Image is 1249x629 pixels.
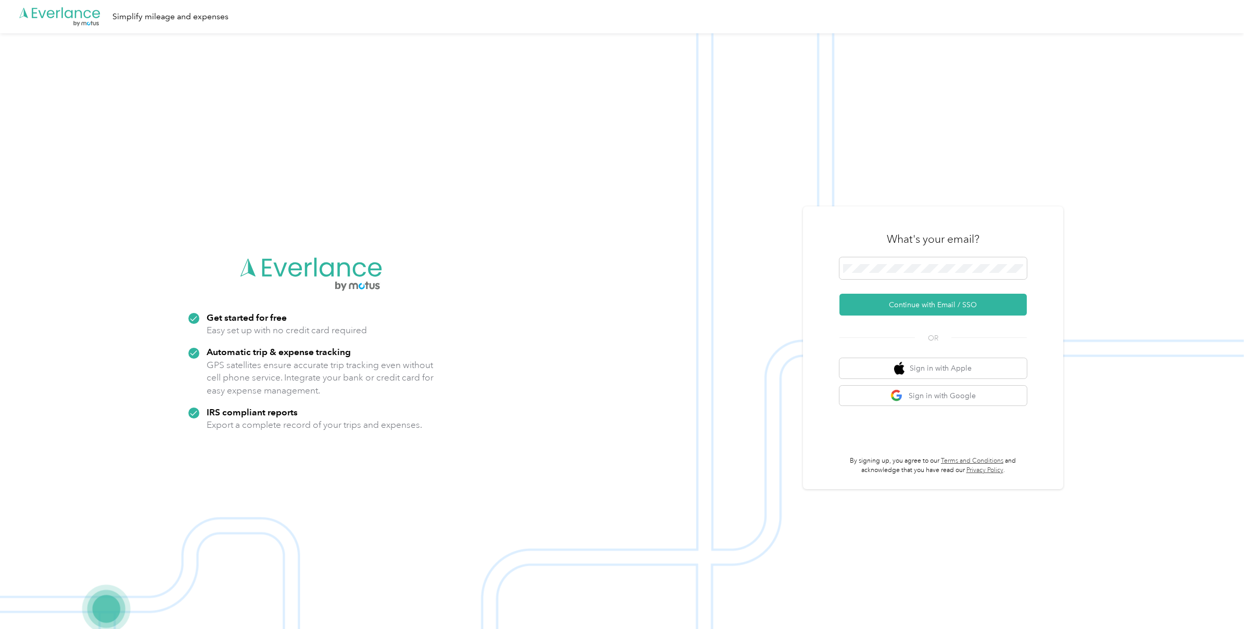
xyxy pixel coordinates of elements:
a: Terms and Conditions [941,457,1003,465]
p: By signing up, you agree to our and acknowledge that you have read our . [839,456,1027,475]
span: OR [915,333,951,344]
img: google logo [890,389,903,402]
div: Simplify mileage and expenses [112,10,228,23]
strong: Automatic trip & expense tracking [207,346,351,357]
button: apple logoSign in with Apple [839,358,1027,378]
button: Continue with Email / SSO [839,294,1027,316]
img: apple logo [894,362,904,375]
strong: IRS compliant reports [207,407,298,417]
a: Privacy Policy [966,466,1003,474]
h3: What's your email? [887,232,979,246]
p: Easy set up with no credit card required [207,324,367,337]
p: GPS satellites ensure accurate trip tracking even without cell phone service. Integrate your bank... [207,359,434,397]
strong: Get started for free [207,312,287,323]
p: Export a complete record of your trips and expenses. [207,418,422,431]
button: google logoSign in with Google [839,386,1027,406]
iframe: Everlance-gr Chat Button Frame [1191,571,1249,629]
